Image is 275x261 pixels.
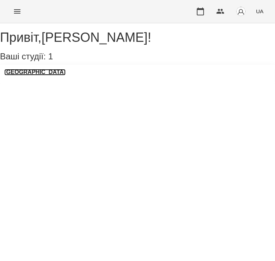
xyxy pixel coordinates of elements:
[256,8,264,15] span: UA
[48,51,53,61] span: 1
[9,3,26,20] button: Menu
[236,6,246,16] img: avatar_s.png
[4,69,66,75] a: [GEOGRAPHIC_DATA]
[253,5,266,18] button: UA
